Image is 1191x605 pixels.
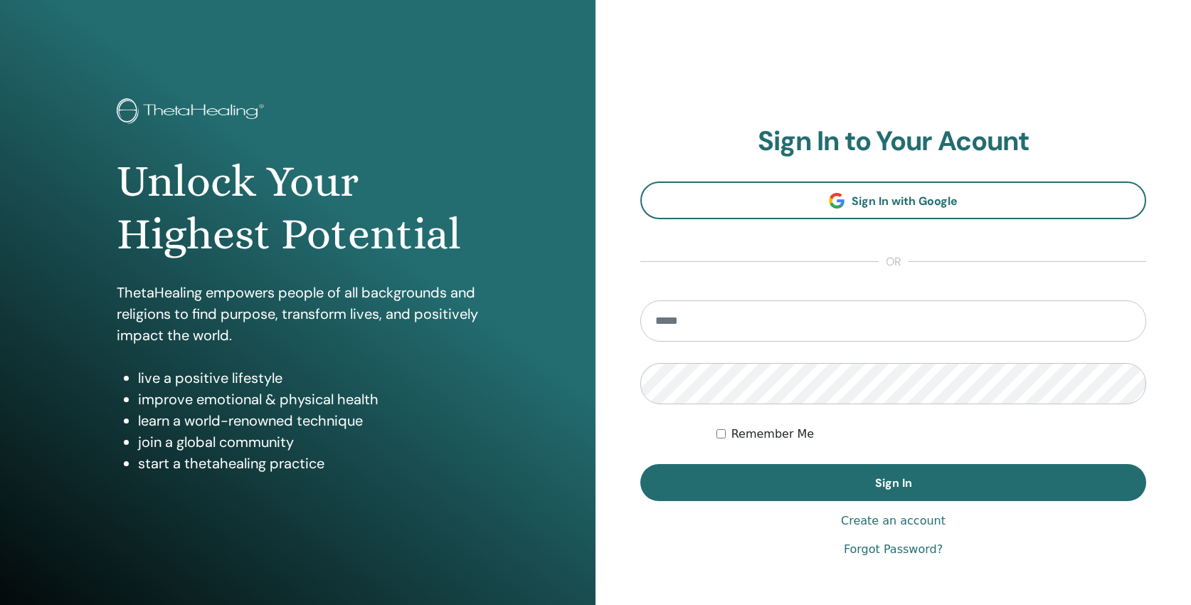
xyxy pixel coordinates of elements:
[117,155,478,261] h1: Unlock Your Highest Potential
[138,453,478,474] li: start a thetahealing practice
[640,181,1146,219] a: Sign In with Google
[844,541,943,558] a: Forgot Password?
[117,282,478,346] p: ThetaHealing empowers people of all backgrounds and religions to find purpose, transform lives, a...
[138,431,478,453] li: join a global community
[640,464,1146,501] button: Sign In
[640,125,1146,158] h2: Sign In to Your Acount
[716,426,1146,443] div: Keep me authenticated indefinitely or until I manually logout
[731,426,815,443] label: Remember Me
[138,410,478,431] li: learn a world-renowned technique
[841,512,946,530] a: Create an account
[138,367,478,389] li: live a positive lifestyle
[138,389,478,410] li: improve emotional & physical health
[852,194,958,209] span: Sign In with Google
[879,253,909,270] span: or
[875,475,912,490] span: Sign In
